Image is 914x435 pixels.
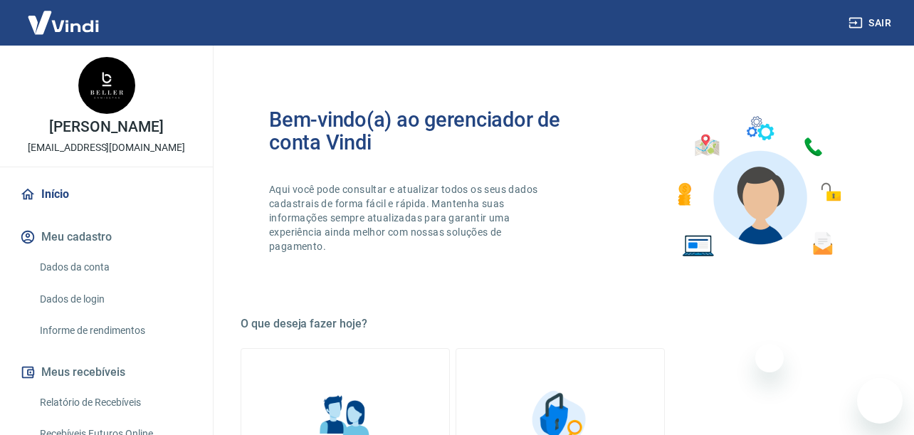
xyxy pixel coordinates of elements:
[241,317,880,331] h5: O que deseja fazer hoje?
[34,253,196,282] a: Dados da conta
[34,388,196,417] a: Relatório de Recebíveis
[78,57,135,114] img: 8d4cfcc9-1076-4a00-ac42-cd41f19bf379.jpeg
[34,285,196,314] a: Dados de login
[846,10,897,36] button: Sair
[17,179,196,210] a: Início
[17,1,110,44] img: Vindi
[28,140,185,155] p: [EMAIL_ADDRESS][DOMAIN_NAME]
[755,344,784,372] iframe: Fechar mensagem
[269,108,560,154] h2: Bem-vindo(a) ao gerenciador de conta Vindi
[49,120,163,135] p: [PERSON_NAME]
[269,182,560,253] p: Aqui você pode consultar e atualizar todos os seus dados cadastrais de forma fácil e rápida. Mant...
[17,357,196,388] button: Meus recebíveis
[34,316,196,345] a: Informe de rendimentos
[665,108,851,266] img: Imagem de um avatar masculino com diversos icones exemplificando as funcionalidades do gerenciado...
[857,378,903,424] iframe: Botão para abrir a janela de mensagens
[17,221,196,253] button: Meu cadastro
